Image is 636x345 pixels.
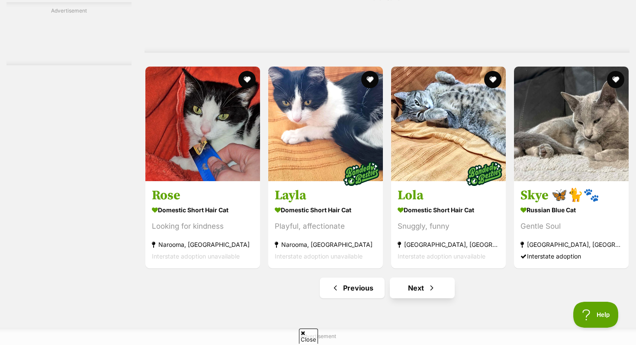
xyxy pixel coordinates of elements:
[514,67,629,181] img: Skye 🦋🐈🐾 - Russian Blue Cat
[398,221,499,233] div: Snuggly, funny
[152,253,240,260] span: Interstate adoption unavailable
[238,71,256,88] button: favourite
[484,71,501,88] button: favourite
[391,67,506,181] img: Lola - Domestic Short Hair Cat
[390,278,455,298] a: Next page
[275,239,376,251] strong: Narooma, [GEOGRAPHIC_DATA]
[520,204,622,217] strong: Russian Blue Cat
[398,188,499,204] h3: Lola
[520,251,622,262] div: Interstate adoption
[145,67,260,181] img: Rose - Domestic Short Hair Cat
[398,239,499,251] strong: [GEOGRAPHIC_DATA], [GEOGRAPHIC_DATA]
[275,253,363,260] span: Interstate adoption unavailable
[152,239,254,251] strong: Narooma, [GEOGRAPHIC_DATA]
[152,204,254,217] strong: Domestic Short Hair Cat
[275,221,376,233] div: Playful, affectionate
[275,188,376,204] h3: Layla
[6,2,132,65] div: Advertisement
[152,188,254,204] h3: Rose
[398,204,499,217] strong: Domestic Short Hair Cat
[340,153,383,196] img: bonded besties
[573,302,619,328] iframe: Help Scout Beacon - Open
[145,278,630,298] nav: Pagination
[607,71,624,88] button: favourite
[520,188,622,204] h3: Skye 🦋🐈🐾
[520,239,622,251] strong: [GEOGRAPHIC_DATA], [GEOGRAPHIC_DATA]
[520,221,622,233] div: Gentle Soul
[299,329,318,344] span: Close
[268,181,383,269] a: Layla Domestic Short Hair Cat Playful, affectionate Narooma, [GEOGRAPHIC_DATA] Interstate adoptio...
[320,278,385,298] a: Previous page
[514,181,629,269] a: Skye 🦋🐈🐾 Russian Blue Cat Gentle Soul [GEOGRAPHIC_DATA], [GEOGRAPHIC_DATA] Interstate adoption
[361,71,379,88] button: favourite
[391,181,506,269] a: Lola Domestic Short Hair Cat Snuggly, funny [GEOGRAPHIC_DATA], [GEOGRAPHIC_DATA] Interstate adopt...
[275,204,376,217] strong: Domestic Short Hair Cat
[145,181,260,269] a: Rose Domestic Short Hair Cat Looking for kindness Narooma, [GEOGRAPHIC_DATA] Interstate adoption ...
[463,153,506,196] img: bonded besties
[398,253,485,260] span: Interstate adoption unavailable
[268,67,383,181] img: Layla - Domestic Short Hair Cat
[152,221,254,233] div: Looking for kindness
